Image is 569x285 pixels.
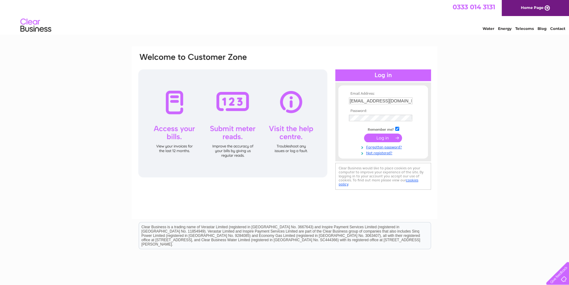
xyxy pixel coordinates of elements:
[349,150,419,155] a: Not registered?
[453,3,495,11] a: 0333 014 3131
[498,26,512,31] a: Energy
[364,134,402,142] input: Submit
[538,26,546,31] a: Blog
[347,126,419,132] td: Remember me?
[347,109,419,113] th: Password:
[349,144,419,150] a: Forgotten password?
[139,3,431,30] div: Clear Business is a trading name of Verastar Limited (registered in [GEOGRAPHIC_DATA] No. 3667643...
[20,16,52,35] img: logo.png
[483,26,494,31] a: Water
[347,92,419,96] th: Email Address:
[339,178,418,186] a: cookies policy
[335,163,431,190] div: Clear Business would like to place cookies on your computer to improve your experience of the sit...
[515,26,534,31] a: Telecoms
[550,26,565,31] a: Contact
